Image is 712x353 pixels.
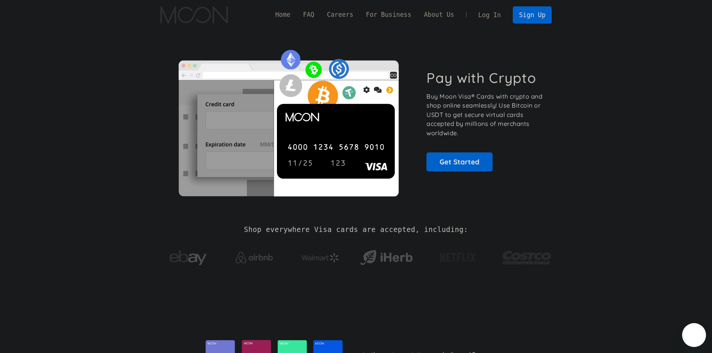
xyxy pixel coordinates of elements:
[269,10,297,19] a: Home
[426,69,536,86] h1: Pay with Crypto
[297,10,321,19] a: FAQ
[160,44,416,196] img: Moon Cards let you spend your crypto anywhere Visa is accepted.
[321,10,360,19] a: Careers
[426,92,543,138] p: Buy Moon Visa® Cards with crypto and shop online seamlessly! Use Bitcoin or USDT to get secure vi...
[358,248,414,267] img: iHerb
[513,6,552,23] a: Sign Up
[502,236,552,275] a: Costco
[244,226,468,234] h2: Shop everywhere Visa cards are accepted, including:
[682,323,706,347] iframe: Button to launch messaging window
[169,246,207,270] img: ebay
[302,253,339,262] img: Walmart
[358,241,414,271] a: iHerb
[439,248,477,267] img: Netflix
[417,10,460,19] a: About Us
[226,244,282,267] a: Airbnb
[292,246,348,266] a: Walmart
[425,241,491,271] a: Netflix
[160,6,228,24] a: home
[472,7,507,23] a: Log In
[360,10,417,19] a: For Business
[160,6,228,24] img: Moon Logo
[160,239,216,273] a: ebay
[235,252,273,263] img: Airbnb
[502,244,552,272] img: Costco
[426,152,493,171] a: Get Started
